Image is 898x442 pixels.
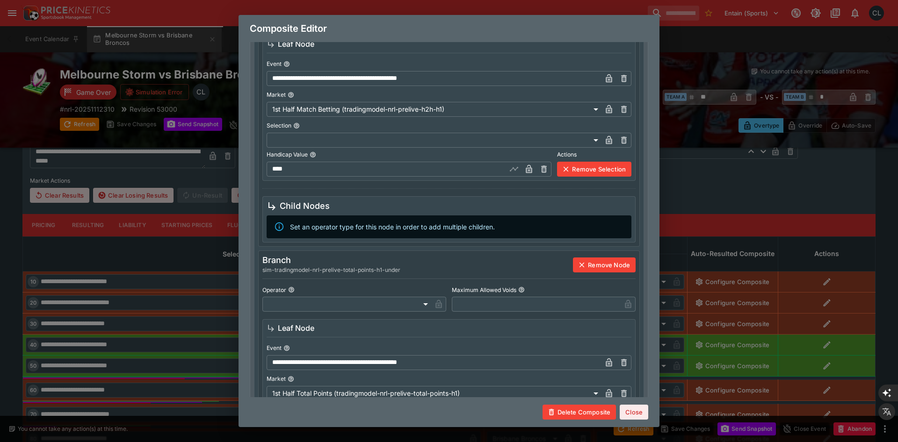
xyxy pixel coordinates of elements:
button: Remove Node [573,257,636,272]
button: Selection [293,122,300,129]
p: Market [267,375,286,383]
button: Operator [288,286,295,293]
button: Event [283,61,290,67]
h6: Leaf Node [278,39,314,49]
p: Selection [267,121,291,129]
h5: Branch [262,255,400,265]
div: Set an operator type for this node in order to add multiple children. [290,218,495,235]
button: Remove Selection [557,162,631,177]
p: Handicap Value [267,150,308,158]
p: Operator [262,286,286,294]
label: Actions [557,148,631,162]
button: Maximum Allowed Voids [518,286,525,293]
h5: Child Nodes [280,200,330,211]
button: Event [283,345,290,351]
h6: Leaf Node [278,323,314,333]
div: Composite Editor [239,15,659,42]
button: Handicap Value [310,151,316,158]
p: Maximum Allowed Voids [452,286,516,294]
button: Delete Composite [543,405,616,420]
p: Event [267,344,282,352]
p: Event [267,60,282,68]
button: Market [288,376,294,382]
div: 1st Half Match Betting (tradingmodel-nrl-prelive-h2h-h1) [267,102,601,117]
span: sim-tradingmodel-nrl-prelive-total-points-h1-under [262,265,400,275]
div: 1st Half Total Points (tradingmodel-nrl-prelive-total-points-h1) [267,386,601,401]
button: Close [620,405,648,420]
button: Market [288,92,294,98]
p: Market [267,91,286,99]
